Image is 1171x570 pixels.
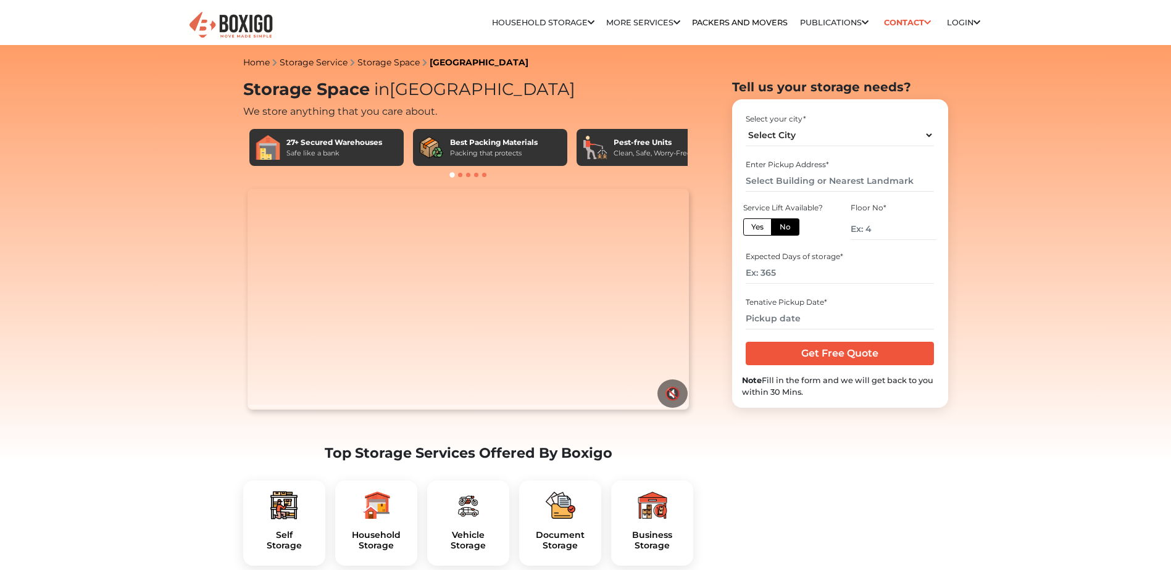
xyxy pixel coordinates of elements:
[345,530,407,551] a: HouseholdStorage
[280,57,348,68] a: Storage Service
[286,148,382,159] div: Safe like a bank
[256,135,280,160] img: 27+ Secured Warehouses
[638,490,667,520] img: boxigo_packers_and_movers_plan
[188,10,274,41] img: Boxigo
[743,202,828,213] div: Service Lift Available?
[345,530,407,551] h5: Household Storage
[286,137,382,148] div: 27+ Secured Warehouses
[243,105,437,117] span: We store anything that you care about.
[437,530,499,551] h5: Vehicle Storage
[621,530,683,551] h5: Business Storage
[746,342,934,365] input: Get Free Quote
[374,79,390,99] span: in
[450,148,538,159] div: Packing that protects
[370,79,575,99] span: [GEOGRAPHIC_DATA]
[746,114,934,125] div: Select your city
[248,189,689,410] video: Your browser does not support the video tag.
[657,379,688,408] button: 🔇
[492,18,594,27] a: Household Storage
[583,135,607,160] img: Pest-free Units
[614,137,691,148] div: Pest-free Units
[746,170,934,192] input: Select Building or Nearest Landmark
[851,218,936,240] input: Ex: 4
[430,57,528,68] a: [GEOGRAPHIC_DATA]
[692,18,788,27] a: Packers and Movers
[732,80,948,94] h2: Tell us your storage needs?
[746,262,934,284] input: Ex: 365
[529,530,591,551] h5: Document Storage
[746,159,934,170] div: Enter Pickup Address
[746,297,934,308] div: Tenative Pickup Date
[947,18,980,27] a: Login
[419,135,444,160] img: Best Packing Materials
[614,148,691,159] div: Clean, Safe, Worry-Free
[453,490,483,520] img: boxigo_packers_and_movers_plan
[606,18,680,27] a: More services
[743,218,772,236] label: Yes
[746,251,934,262] div: Expected Days of storage
[771,218,799,236] label: No
[243,445,694,461] h2: Top Storage Services Offered By Boxigo
[800,18,869,27] a: Publications
[437,530,499,551] a: VehicleStorage
[450,137,538,148] div: Best Packing Materials
[361,490,391,520] img: boxigo_packers_and_movers_plan
[742,374,938,398] div: Fill in the form and we will get back to you within 30 Mins.
[621,530,683,551] a: BusinessStorage
[269,490,299,520] img: boxigo_packers_and_movers_plan
[746,308,934,329] input: Pickup date
[529,530,591,551] a: DocumentStorage
[880,13,935,32] a: Contact
[546,490,575,520] img: boxigo_packers_and_movers_plan
[742,376,762,385] b: Note
[243,80,694,100] h1: Storage Space
[851,202,936,213] div: Floor No
[253,530,315,551] a: SelfStorage
[253,530,315,551] h5: Self Storage
[357,57,420,68] a: Storage Space
[243,57,270,68] a: Home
